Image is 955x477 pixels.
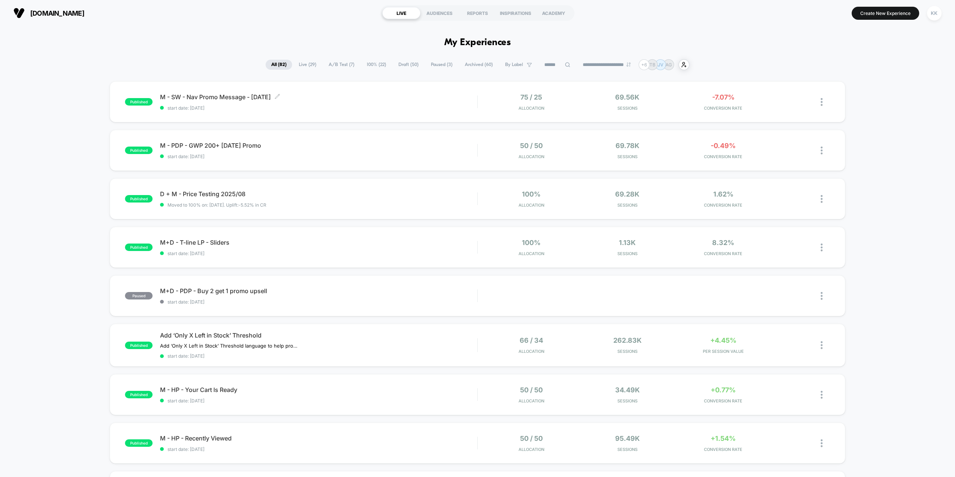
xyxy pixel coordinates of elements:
[160,446,477,452] span: start date: [DATE]
[712,239,734,247] span: 8.32%
[677,106,769,111] span: CONVERSION RATE
[160,434,477,442] span: M - HP - Recently Viewed
[160,398,477,404] span: start date: [DATE]
[581,398,673,404] span: Sessions
[160,287,477,295] span: M+D - PDP - Buy 2 get 1 promo upsell
[711,434,736,442] span: +1.54%
[160,154,477,159] span: start date: [DATE]
[852,7,919,20] button: Create New Experience
[677,398,769,404] span: CONVERSION RATE
[821,195,823,203] img: close
[160,239,477,246] span: M+D - T-line LP - Sliders
[677,203,769,208] span: CONVERSION RATE
[425,60,458,70] span: Paused ( 3 )
[160,93,477,101] span: M - SW - Nav Promo Message - [DATE]
[125,292,153,299] span: paused
[519,251,544,256] span: Allocation
[581,447,673,452] span: Sessions
[444,37,511,48] h1: My Experiences
[519,398,544,404] span: Allocation
[266,60,292,70] span: All ( 82 )
[615,190,639,198] span: 69.28k
[821,391,823,399] img: close
[821,98,823,106] img: close
[677,154,769,159] span: CONVERSION RATE
[497,7,535,19] div: INSPIRATIONS
[639,59,649,70] div: + 6
[160,190,477,198] span: D + M - Price Testing 2025/08
[626,62,631,67] img: end
[712,93,735,101] span: -7.07%
[160,353,477,359] span: start date: [DATE]
[677,251,769,256] span: CONVERSION RATE
[160,299,477,305] span: start date: [DATE]
[821,244,823,251] img: close
[167,202,266,208] span: Moved to 100% on: [DATE] . Uplift: -5.52% in CR
[613,336,642,344] span: 262.83k
[125,439,153,447] span: published
[713,190,733,198] span: 1.62%
[821,147,823,154] img: close
[293,60,322,70] span: Live ( 29 )
[615,93,639,101] span: 69.56k
[382,7,420,19] div: LIVE
[615,434,640,442] span: 95.49k
[710,336,736,344] span: +4.45%
[393,60,424,70] span: Draft ( 50 )
[581,106,673,111] span: Sessions
[160,251,477,256] span: start date: [DATE]
[125,98,153,106] span: published
[420,7,458,19] div: AUDIENCES
[125,147,153,154] span: published
[520,434,543,442] span: 50 / 50
[821,292,823,300] img: close
[677,349,769,354] span: PER SESSION VALUE
[658,62,663,68] p: JV
[581,154,673,159] span: Sessions
[30,9,84,17] span: [DOMAIN_NAME]
[616,142,639,150] span: 69.78k
[520,93,542,101] span: 75 / 25
[458,7,497,19] div: REPORTS
[125,195,153,203] span: published
[925,6,944,21] button: KK
[125,391,153,398] span: published
[522,239,541,247] span: 100%
[821,439,823,447] img: close
[821,341,823,349] img: close
[522,190,541,198] span: 100%
[13,7,25,19] img: Visually logo
[459,60,498,70] span: Archived ( 60 )
[520,142,543,150] span: 50 / 50
[160,332,477,339] span: Add ‘Only X Left in Stock’ Threshold
[581,251,673,256] span: Sessions
[519,154,544,159] span: Allocation
[519,349,544,354] span: Allocation
[519,447,544,452] span: Allocation
[677,447,769,452] span: CONVERSION RATE
[615,386,640,394] span: 34.49k
[361,60,392,70] span: 100% ( 22 )
[505,62,523,68] span: By Label
[11,7,87,19] button: [DOMAIN_NAME]
[711,386,736,394] span: +0.77%
[519,106,544,111] span: Allocation
[581,203,673,208] span: Sessions
[125,342,153,349] span: published
[160,343,298,349] span: Add ‘Only X Left in Stock’ Threshold language to help promote urgency
[581,349,673,354] span: Sessions
[619,239,636,247] span: 1.13k
[927,6,942,21] div: KK
[160,105,477,111] span: start date: [DATE]
[519,203,544,208] span: Allocation
[323,60,360,70] span: A/B Test ( 7 )
[160,386,477,393] span: M - HP - Your Cart Is Ready
[520,386,543,394] span: 50 / 50
[711,142,736,150] span: -0.49%
[520,336,543,344] span: 66 / 34
[649,62,655,68] p: TB
[160,142,477,149] span: M - PDP - GWP 200+ [DATE] Promo
[535,7,573,19] div: ACADEMY
[125,244,153,251] span: published
[666,62,672,68] p: AG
